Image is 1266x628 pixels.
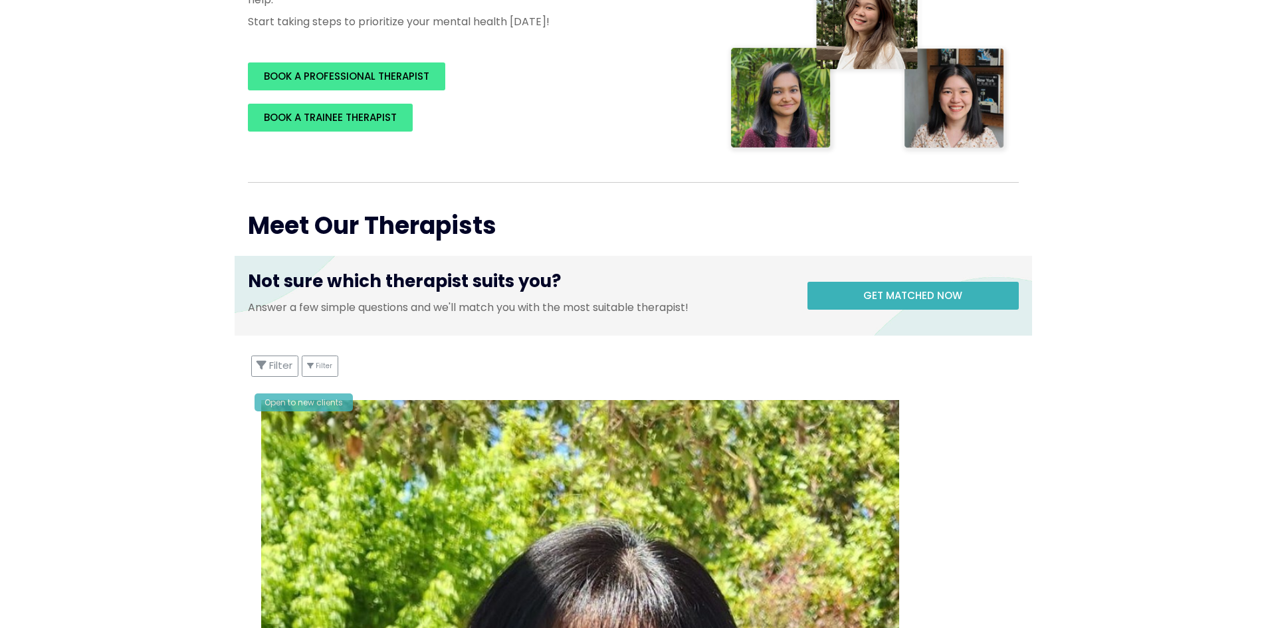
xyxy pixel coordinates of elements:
[248,104,413,132] a: BOOK A TRAINEE THERAPIST
[264,110,397,124] span: BOOK A TRAINEE THERAPIST
[807,282,1019,310] a: Get matched now
[251,356,298,377] button: Filter Listings
[248,269,788,300] h3: Not sure which therapist suits you?
[248,62,445,90] a: BOOK A PROFESSIONAL THERAPIST
[248,209,496,243] span: Meet Our Therapists
[264,69,429,83] span: BOOK A PROFESSIONAL THERAPIST
[269,358,292,372] span: Filter
[248,14,700,29] p: Start taking steps to prioritize your mental health [DATE]!
[248,300,788,315] p: Answer a few simple questions and we'll match you with the most suitable therapist!
[316,361,332,371] span: Filter
[302,356,338,377] button: Filter Listings
[863,288,962,302] span: Get matched now
[255,393,353,411] div: Open to new clients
